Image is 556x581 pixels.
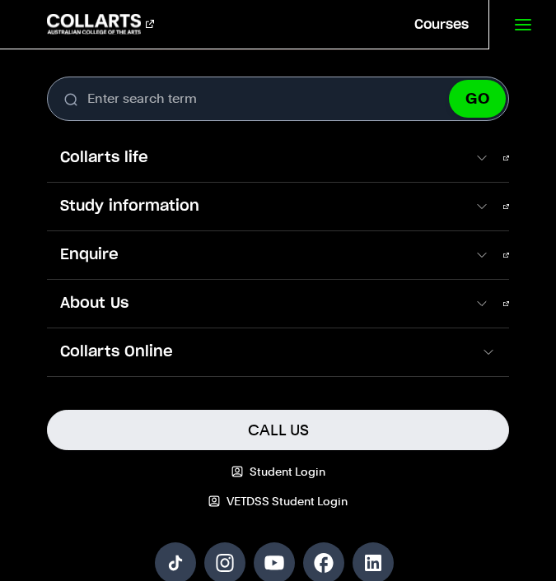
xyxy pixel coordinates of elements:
[47,342,480,363] span: Collarts Online
[47,293,473,314] span: About Us
[47,77,508,121] form: Search
[47,463,508,480] a: Student Login
[47,328,508,376] a: Collarts Online
[47,183,508,230] a: Study information
[47,14,154,34] div: Go to homepage
[47,231,508,279] a: Enquire
[47,147,473,169] span: Collarts life
[47,196,473,217] span: Study information
[47,280,508,328] a: About Us
[47,134,508,182] a: Collarts life
[449,80,506,118] button: GO
[47,77,508,121] input: Enter search term
[47,493,508,509] a: VETDSS Student Login
[47,410,508,450] a: Call Us
[47,244,473,266] span: Enquire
